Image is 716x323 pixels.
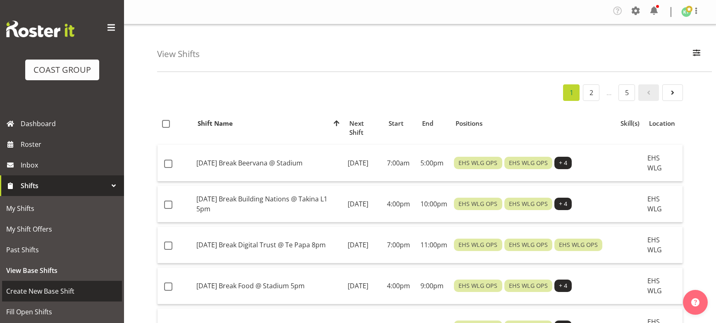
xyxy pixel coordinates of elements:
[193,227,344,263] td: [DATE] Break Digital Trust @ Te Papa 8pm
[647,235,662,254] span: EHS WLG
[6,264,118,277] span: View Base Shifts
[458,281,497,290] span: EHS WLG OPS
[458,240,497,249] span: EHS WLG OPS
[681,7,691,17] img: kade-tiatia1141.jpg
[6,285,118,297] span: Create New Base Shift
[193,145,344,182] td: [DATE] Break Beervana @ Stadium
[2,301,122,322] a: Fill Open Shifts
[417,145,451,182] td: 5:00pm
[2,260,122,281] a: View Base Shifts
[417,186,451,223] td: 10:00pm
[349,119,379,138] div: Next Shift
[21,117,120,130] span: Dashboard
[509,199,548,208] span: EHS WLG OPS
[6,202,118,215] span: My Shifts
[33,64,91,76] div: COAST GROUP
[649,119,678,128] div: Location
[509,281,548,290] span: EHS WLG OPS
[422,119,446,128] div: End
[509,158,548,167] span: EHS WLG OPS
[647,194,662,213] span: EHS WLG
[2,281,122,301] a: Create New Base Shift
[384,268,417,304] td: 4:00pm
[509,240,548,249] span: EHS WLG OPS
[647,153,662,172] span: EHS WLG
[193,186,344,223] td: [DATE] Break Building Nations @ Takina L1 5pm
[344,268,384,304] td: [DATE]
[21,138,120,151] span: Roster
[417,268,451,304] td: 9:00pm
[193,268,344,304] td: [DATE] Break Food @ Stadium 5pm
[559,281,567,290] span: + 4
[6,306,118,318] span: Fill Open Shifts
[198,119,340,128] div: Shift Name
[6,223,118,235] span: My Shift Offers
[456,119,611,128] div: Positions
[691,298,699,306] img: help-xxl-2.png
[458,158,497,167] span: EHS WLG OPS
[559,199,567,208] span: + 4
[417,227,451,263] td: 11:00pm
[384,227,417,263] td: 7:00pm
[21,179,107,192] span: Shifts
[6,21,74,37] img: Rosterit website logo
[21,159,120,171] span: Inbox
[389,119,413,128] div: Start
[621,119,640,128] div: Skill(s)
[157,49,200,59] h4: View Shifts
[559,240,598,249] span: EHS WLG OPS
[2,219,122,239] a: My Shift Offers
[384,145,417,182] td: 7:00am
[2,198,122,219] a: My Shifts
[618,84,635,101] a: 5
[344,186,384,223] td: [DATE]
[2,239,122,260] a: Past Shifts
[344,145,384,182] td: [DATE]
[458,199,497,208] span: EHS WLG OPS
[6,244,118,256] span: Past Shifts
[583,84,599,101] a: 2
[647,276,662,295] span: EHS WLG
[688,45,705,63] button: Filter Employees
[559,158,567,167] span: + 4
[344,227,384,263] td: [DATE]
[384,186,417,223] td: 4:00pm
